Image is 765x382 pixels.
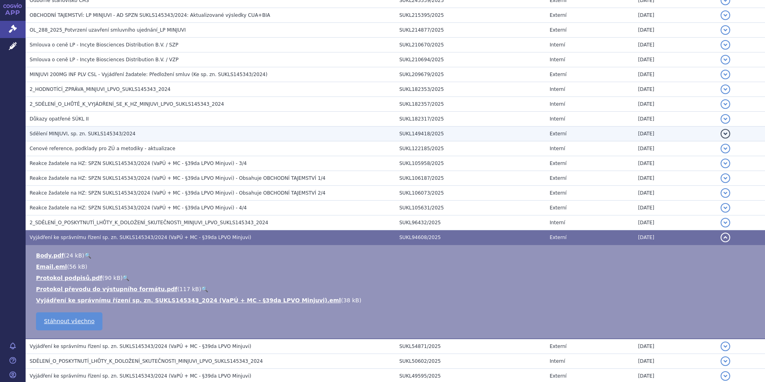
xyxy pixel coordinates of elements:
[30,101,224,107] span: 2_SDĚLENÍ_O_LHŮTĚ_K_VYJÁDŘENÍ_SE_K_HZ_MINJUVI_LPVO_SUKLS145343_2024
[395,38,546,52] td: SUKL210670/2025
[395,23,546,38] td: SUKL214877/2025
[634,52,717,67] td: [DATE]
[550,116,565,122] span: Interní
[550,57,565,62] span: Interní
[36,263,67,270] a: Email.eml
[721,40,730,50] button: detail
[634,67,717,82] td: [DATE]
[634,97,717,112] td: [DATE]
[30,146,175,151] span: Cenové reference, podklady pro ZÚ a metodiky - aktualizace
[634,112,717,127] td: [DATE]
[721,203,730,213] button: detail
[30,42,178,48] span: Smlouva o ceně LP - Incyte Biosciences Distribution B.V. / SZP
[395,156,546,171] td: SUKL105958/2025
[550,344,567,349] span: Externí
[550,131,567,137] span: Externí
[550,373,567,379] span: Externí
[395,215,546,230] td: SUKL96432/2025
[30,12,270,18] span: OBCHODNÍ TAJEMSTVÍ: LP MINJUVI - AD SPZN SUKLS145343/2024: Aktualizované výsledky CUA+BIA
[550,27,567,33] span: Externí
[395,82,546,97] td: SUKL182353/2025
[721,55,730,64] button: detail
[30,72,267,77] span: MINJUVI 200MG INF PLV CSL - Vyjádření žadatele: Předložení smluv (Ke sp. zn. SUKLS145343/2024)
[721,342,730,351] button: detail
[36,312,102,330] a: Stáhnout všechno
[30,175,326,181] span: Reakce žadatele na HZ: SPZN SUKLS145343/2024 (VaPÚ + MC - §39da LPVO Minjuvi) - Obsahuje OBCHODNÍ...
[634,354,717,369] td: [DATE]
[721,25,730,35] button: detail
[634,23,717,38] td: [DATE]
[550,161,567,166] span: Externí
[634,171,717,186] td: [DATE]
[395,171,546,186] td: SUKL106187/2025
[634,186,717,201] td: [DATE]
[550,358,565,364] span: Interní
[395,141,546,156] td: SUKL122185/2025
[721,144,730,153] button: detail
[343,297,359,304] span: 38 kB
[634,230,717,245] td: [DATE]
[30,205,247,211] span: Reakce žadatele na HZ: SPZN SUKLS145343/2024 (VaPÚ + MC - §39da LPVO Minjuvi) - 4/4
[30,57,178,62] span: Smlouva o ceně LP - Incyte Biosciences Distribution B.V. / VZP
[550,101,565,107] span: Interní
[30,116,89,122] span: Důkazy opatřené SÚKL II
[721,114,730,124] button: detail
[36,285,757,293] li: ( )
[69,263,85,270] span: 56 kB
[550,72,567,77] span: Externí
[30,86,170,92] span: 2_HODNOTÍCÍ_ZPRÁVA_MINJUVI_LPVO_SUKLS145343_2024
[721,70,730,79] button: detail
[30,27,186,33] span: OL_288_2025_Potvrzení uzavření smluvního ujednání_LP MINJUVI
[634,38,717,52] td: [DATE]
[30,344,251,349] span: Vyjádření ke správnímu řízení sp. zn. SUKLS145343/2024 (VaPÚ + MC - §39da LPVO Minjuvi)
[395,354,546,369] td: SUKL50602/2025
[201,286,208,292] a: 🔍
[550,175,567,181] span: Externí
[30,220,268,225] span: 2_SDĚLENÍ_O_POSKYTNUTÍ_LHŮTY_K_DOLOŽENÍ_SKUTEČNOSTI_MINJUVI_LPVO_SUKLS145343_2024
[395,186,546,201] td: SUKL106073/2025
[180,286,199,292] span: 117 kB
[395,201,546,215] td: SUKL105631/2025
[36,275,102,281] a: Protokol podpisů.pdf
[721,356,730,366] button: detail
[395,8,546,23] td: SUKL215395/2025
[550,235,567,240] span: Externí
[30,373,251,379] span: Vyjádření ke správnímu řízení sp. zn. SUKLS145343/2024 (VaPÚ + MC - §39da LPVO Minjuvi)
[634,141,717,156] td: [DATE]
[36,274,757,282] li: ( )
[721,173,730,183] button: detail
[104,275,120,281] span: 90 kB
[634,339,717,354] td: [DATE]
[36,296,757,304] li: ( )
[721,10,730,20] button: detail
[395,52,546,67] td: SUKL210694/2025
[550,86,565,92] span: Interní
[721,218,730,227] button: detail
[721,188,730,198] button: detail
[122,275,129,281] a: 🔍
[36,297,341,304] a: Vyjádření ke správnímu řízení sp. zn. SUKLS145343_2024 (VaPÚ + MC - §39da LPVO Minjuvi).eml
[550,190,567,196] span: Externí
[395,112,546,127] td: SUKL182317/2025
[721,129,730,139] button: detail
[395,127,546,141] td: SUKL149418/2025
[721,99,730,109] button: detail
[634,201,717,215] td: [DATE]
[36,286,177,292] a: Protokol převodu do výstupního formátu.pdf
[395,339,546,354] td: SUKL54871/2025
[721,233,730,242] button: detail
[36,251,757,259] li: ( )
[395,97,546,112] td: SUKL182357/2025
[550,205,567,211] span: Externí
[36,263,757,271] li: ( )
[30,131,136,137] span: Sdělení MINJUVI, sp. zn. SUKLS145343/2024
[395,230,546,245] td: SUKL94608/2025
[84,252,91,259] a: 🔍
[721,371,730,381] button: detail
[634,82,717,97] td: [DATE]
[550,12,567,18] span: Externí
[634,127,717,141] td: [DATE]
[550,146,565,151] span: Interní
[30,161,247,166] span: Reakce žadatele na HZ: SPZN SUKLS145343/2024 (VaPÚ + MC - §39da LPVO Minjuvi) - 3/4
[36,252,64,259] a: Body.pdf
